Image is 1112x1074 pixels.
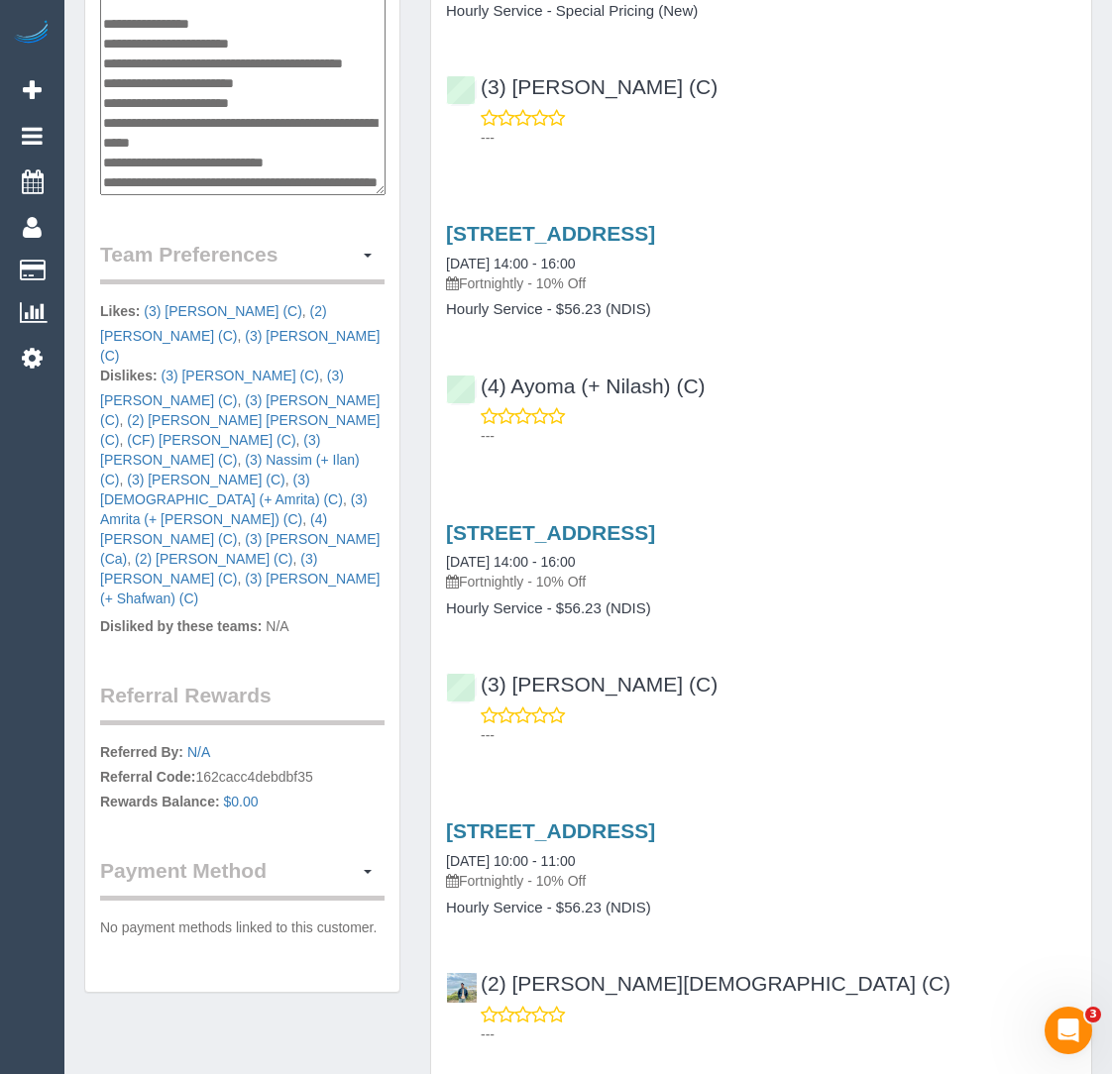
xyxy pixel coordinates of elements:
a: [DATE] 10:00 - 11:00 [446,853,575,869]
a: N/A [187,744,210,760]
span: , [100,452,360,487]
span: , [161,368,322,383]
a: $0.00 [224,794,259,809]
p: Fortnightly - 10% Off [446,572,1076,591]
span: , [144,303,305,319]
label: Rewards Balance: [100,792,220,811]
a: (3) [PERSON_NAME] (C) [100,328,380,364]
p: --- [481,128,1076,148]
p: --- [481,426,1076,446]
a: [STREET_ADDRESS] [446,819,655,842]
span: , [100,531,380,567]
iframe: Intercom live chat [1045,1007,1092,1054]
span: , [100,511,327,547]
p: --- [481,1024,1076,1044]
a: (3) [PERSON_NAME] (C) [100,551,317,587]
label: Disliked by these teams: [100,616,262,636]
span: 3 [1085,1007,1101,1022]
span: , [100,368,344,408]
span: , [100,412,380,448]
a: (2) [PERSON_NAME][DEMOGRAPHIC_DATA] (C) [446,972,950,995]
a: (3) [PERSON_NAME] (C) [127,472,284,487]
a: [STREET_ADDRESS] [446,222,655,245]
span: , [100,472,347,507]
img: (2) Raisul Islam (C) [447,973,477,1003]
label: Likes: [100,301,140,321]
span: , [100,551,317,587]
a: (3) [PERSON_NAME] (C) [100,368,344,408]
a: (CF) [PERSON_NAME] (C) [127,432,295,448]
legend: Team Preferences [100,240,385,284]
legend: Referral Rewards [100,681,385,725]
h4: Hourly Service - Special Pricing (New) [446,3,1076,20]
label: Referred By: [100,742,183,762]
a: (4) [PERSON_NAME] (C) [100,511,327,547]
a: [DATE] 14:00 - 16:00 [446,554,575,570]
span: N/A [266,618,288,634]
p: No payment methods linked to this customer. [100,917,385,937]
span: , [100,392,380,428]
h4: Hourly Service - $56.23 (NDIS) [446,301,1076,318]
a: [STREET_ADDRESS] [446,521,655,544]
a: (3) [PERSON_NAME] (C) [144,303,301,319]
a: (2) [PERSON_NAME] [PERSON_NAME] (C) [100,412,380,448]
span: , [123,432,299,448]
a: (3) [PERSON_NAME] (+ Shafwan) (C) [100,571,380,606]
a: (3) [PERSON_NAME] (Ca) [100,531,380,567]
p: Fortnightly - 10% Off [446,871,1076,891]
a: (4) Ayoma (+ Nilash) (C) [446,375,706,397]
legend: Payment Method [100,856,385,901]
p: --- [481,725,1076,745]
a: (3) [PERSON_NAME] (C) [446,75,718,98]
p: 162cacc4debdbf35 [100,742,385,816]
label: Dislikes: [100,366,158,385]
p: Fortnightly - 10% Off [446,273,1076,293]
span: , [131,551,296,567]
span: , [123,472,288,487]
a: [DATE] 14:00 - 16:00 [446,256,575,271]
a: (3) [PERSON_NAME] (C) [446,673,718,696]
a: (3) [PERSON_NAME] (C) [161,368,318,383]
span: , [100,491,368,527]
span: , [100,432,320,468]
h4: Hourly Service - $56.23 (NDIS) [446,600,1076,617]
a: (3) [PERSON_NAME] (C) [100,392,380,428]
a: (3) [PERSON_NAME] (C) [100,432,320,468]
h4: Hourly Service - $56.23 (NDIS) [446,900,1076,916]
a: (2) [PERSON_NAME] (C) [100,303,327,344]
label: Referral Code: [100,767,195,787]
a: (2) [PERSON_NAME] (C) [135,551,292,567]
a: (3) Amrita (+ [PERSON_NAME]) (C) [100,491,368,527]
a: (3) Nassim (+ Ilan) (C) [100,452,360,487]
a: (3) [DEMOGRAPHIC_DATA] (+ Amrita) (C) [100,472,343,507]
span: , [100,303,327,344]
img: Automaid Logo [12,20,52,48]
